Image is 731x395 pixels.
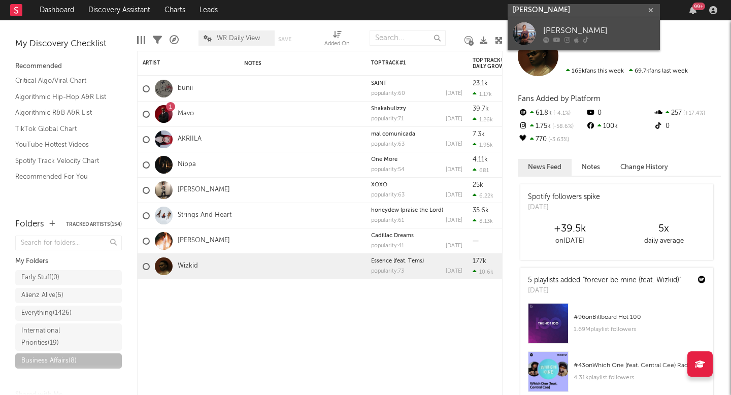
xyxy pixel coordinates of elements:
div: XOXO [371,182,462,188]
div: One More [371,157,462,162]
a: TikTok Global Chart [15,123,112,135]
span: +17.4 % [682,111,705,116]
div: 1.26k [473,116,493,123]
a: "forever be mine (feat. Wizkid)" [583,277,681,284]
div: [DATE] [446,192,462,198]
div: Cadillac Dreams [371,233,462,239]
div: Essence (feat. Tems) [371,258,462,264]
a: Spotify Track Velocity Chart [15,155,112,167]
input: Search for folders... [15,236,122,250]
button: Save [278,37,291,42]
div: My Discovery Checklist [15,38,122,50]
div: popularity: 54 [371,167,405,173]
a: Critical Algo/Viral Chart [15,75,112,86]
a: International Priorities(19) [15,323,122,351]
div: 7.3k [473,131,485,138]
a: Everything(1426) [15,306,122,321]
div: 770 [518,133,585,146]
a: Algorithmic Hip-Hop A&R List [15,91,112,103]
a: Wizkid [178,262,198,271]
div: 6.22k [473,192,493,199]
input: Search for artists [508,4,660,17]
div: 0 [585,107,653,120]
div: Folders [15,218,44,231]
div: daily average [617,235,711,247]
a: One More [371,157,397,162]
a: bunii [178,84,193,93]
div: 1.69M playlist followers [574,323,706,336]
div: # 43 on Which One (feat. Central Cee) Radio [574,359,706,372]
div: Recommended [15,60,122,73]
a: #96onBillboard Hot 1001.69Mplaylist followers [520,303,713,351]
div: popularity: 41 [371,243,404,249]
div: SAINT [371,81,462,86]
span: -3.63 % [547,137,569,143]
a: XOXO [371,182,387,188]
div: [DATE] [528,203,600,213]
button: Notes [572,159,610,176]
div: [DATE] [446,91,462,96]
div: Filters [153,25,162,55]
div: [PERSON_NAME] [543,24,655,37]
a: YouTube Hottest Videos [15,139,112,150]
span: WR Daily View [217,35,260,42]
div: +39.5k [523,223,617,235]
div: 8.13k [473,218,493,224]
div: Added On [324,25,350,55]
div: 5 x [617,223,711,235]
div: Business Affairs ( 8 ) [21,355,77,367]
div: 0 [653,120,721,133]
div: 10.6k [473,269,493,275]
span: 69.7k fans last week [566,68,688,74]
div: popularity: 71 [371,116,404,122]
div: A&R Pipeline [170,25,179,55]
div: Top Track #1 [371,60,447,66]
button: Change History [610,159,678,176]
button: Tracked Artists(154) [66,222,122,227]
div: 1.75k [518,120,585,133]
div: 99 + [692,3,705,10]
div: on [DATE] [523,235,617,247]
div: Notes [244,60,346,67]
input: Search... [370,30,446,46]
div: 35.6k [473,207,489,214]
div: Shakabulizzy [371,106,462,112]
div: Edit Columns [137,25,145,55]
a: Strings And Heart [178,211,231,220]
div: International Priorities ( 19 ) [21,325,93,349]
a: Algorithmic R&B A&R List [15,107,112,118]
a: Recommended For You [15,171,112,182]
div: 681 [473,167,489,174]
button: News Feed [518,159,572,176]
div: 100k [585,120,653,133]
div: [DATE] [446,218,462,223]
a: Nippa [178,160,196,169]
span: -4.1 % [552,111,571,116]
div: [DATE] [446,243,462,249]
div: 39.7k [473,106,489,112]
a: Shakabulizzy [371,106,406,112]
div: [DATE] [446,116,462,122]
div: mal comunicada [371,131,462,137]
div: 177k [473,258,486,265]
div: popularity: 61 [371,218,404,223]
div: popularity: 63 [371,142,405,147]
div: 4.31k playlist followers [574,372,706,384]
a: Alienz Alive(6) [15,288,122,303]
a: [PERSON_NAME] [178,186,230,194]
a: AKRIILA [178,135,202,144]
a: Essence (feat. Tems) [371,258,424,264]
div: popularity: 63 [371,192,405,198]
button: 99+ [689,6,696,14]
a: Mavo [178,110,194,118]
a: Early Stuff(0) [15,270,122,285]
div: Artist [143,60,219,66]
a: [PERSON_NAME] [178,237,230,245]
span: 165k fans this week [566,68,624,74]
div: Top Track US Audio Streams Daily Growth [473,57,549,70]
div: Added On [324,38,350,50]
div: 1.95k [473,142,493,148]
div: popularity: 60 [371,91,405,96]
div: 25k [473,182,483,188]
a: honeydew (praise the Lord) [371,208,443,213]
